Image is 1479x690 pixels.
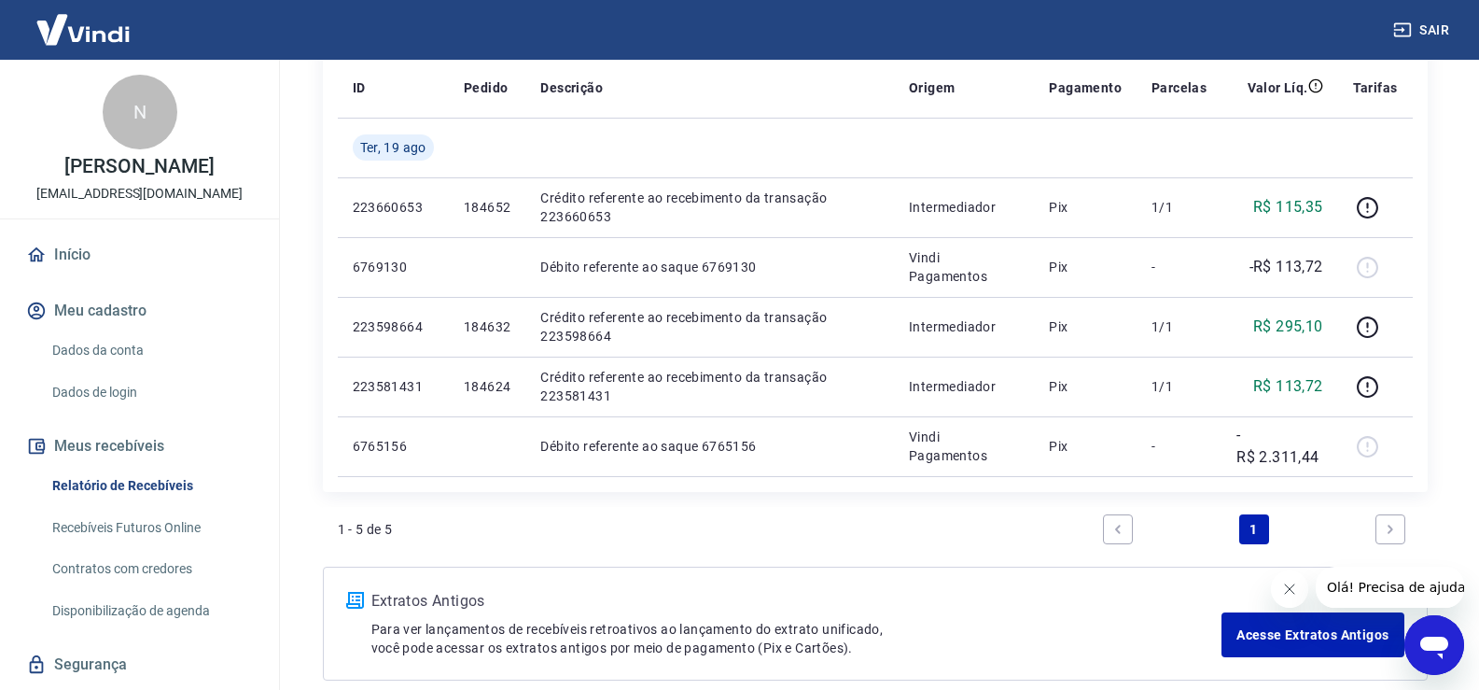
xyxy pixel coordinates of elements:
a: Segurança [22,644,257,685]
div: N [103,75,177,149]
p: Pix [1049,437,1122,456]
p: 184632 [464,317,510,336]
p: 223581431 [353,377,434,396]
a: Contratos com credores [45,550,257,588]
p: Crédito referente ao recebimento da transação 223660653 [540,189,879,226]
iframe: Mensagem da empresa [1316,567,1464,608]
p: Pedido [464,78,508,97]
p: Parcelas [1151,78,1207,97]
p: Vindi Pagamentos [909,248,1019,286]
p: Pix [1049,377,1122,396]
p: R$ 113,72 [1253,375,1323,398]
span: Olá! Precisa de ajuda? [11,13,157,28]
p: - [1151,258,1207,276]
a: Acesse Extratos Antigos [1221,613,1403,657]
img: Vindi [22,1,144,58]
p: Extratos Antigos [371,590,1222,613]
p: Vindi Pagamentos [909,428,1019,465]
p: Pix [1049,198,1122,217]
p: Crédito referente ao recebimento da transação 223598664 [540,308,879,345]
iframe: Botão para abrir a janela de mensagens [1404,615,1464,675]
a: Disponibilização de agenda [45,592,257,630]
p: Intermediador [909,317,1019,336]
button: Meu cadastro [22,290,257,331]
p: Valor Líq. [1248,78,1308,97]
p: 6765156 [353,437,434,456]
button: Sair [1389,13,1457,48]
a: Next page [1375,514,1405,544]
p: 184624 [464,377,510,396]
p: Descrição [540,78,603,97]
p: 223660653 [353,198,434,217]
p: 223598664 [353,317,434,336]
a: Previous page [1103,514,1133,544]
a: Início [22,234,257,275]
a: Dados da conta [45,331,257,370]
ul: Pagination [1095,507,1413,552]
p: R$ 115,35 [1253,196,1323,218]
p: 1/1 [1151,317,1207,336]
p: 1 - 5 de 5 [338,520,393,539]
p: Pix [1049,317,1122,336]
p: 1/1 [1151,198,1207,217]
p: Débito referente ao saque 6765156 [540,437,879,456]
button: Meus recebíveis [22,426,257,467]
a: Relatório de Recebíveis [45,467,257,505]
p: Intermediador [909,198,1019,217]
p: Intermediador [909,377,1019,396]
p: [PERSON_NAME] [64,157,214,176]
p: Tarifas [1353,78,1398,97]
p: [EMAIL_ADDRESS][DOMAIN_NAME] [36,184,243,204]
p: -R$ 113,72 [1249,256,1323,278]
img: ícone [346,592,364,609]
p: 184652 [464,198,510,217]
p: Débito referente ao saque 6769130 [540,258,879,276]
p: Para ver lançamentos de recebíveis retroativos ao lançamento do extrato unificado, você pode aces... [371,620,1222,657]
p: Crédito referente ao recebimento da transação 223581431 [540,368,879,405]
p: Origem [909,78,955,97]
a: Page 1 is your current page [1239,514,1269,544]
span: Ter, 19 ago [360,138,426,157]
p: - [1151,437,1207,456]
p: Pagamento [1049,78,1122,97]
p: 6769130 [353,258,434,276]
iframe: Fechar mensagem [1271,570,1308,608]
p: ID [353,78,366,97]
p: -R$ 2.311,44 [1236,424,1322,469]
p: R$ 295,10 [1253,316,1323,338]
p: Pix [1049,258,1122,276]
a: Dados de login [45,373,257,412]
a: Recebíveis Futuros Online [45,509,257,547]
p: 1/1 [1151,377,1207,396]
